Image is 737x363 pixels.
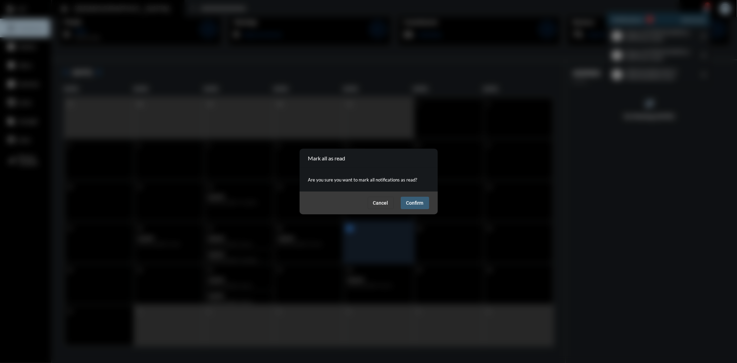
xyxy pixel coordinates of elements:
[368,197,394,209] button: Cancel
[308,155,346,161] h2: Mark all as read
[406,200,424,206] span: Confirm
[308,175,429,185] p: Are you sure you want to mark all notifications as read?
[373,200,388,206] span: Cancel
[401,197,429,209] button: Confirm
